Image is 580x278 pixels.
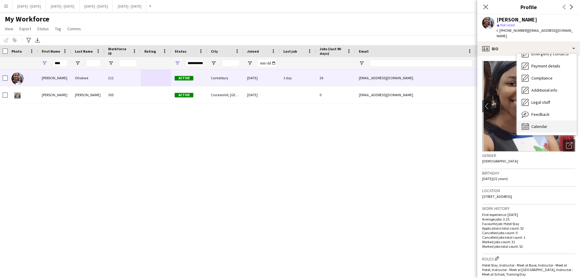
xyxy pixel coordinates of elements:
input: Last Name Filter Input [86,60,101,67]
button: Open Filter Menu [75,61,80,66]
a: Comms [65,25,83,33]
div: 0 [316,87,355,103]
p: Average jobs: 3.25 [482,217,575,221]
div: 211 [105,70,141,86]
p: First experience: [DATE] [482,212,575,217]
a: Status [35,25,51,33]
span: Legal stuff [531,100,550,105]
span: Last job [283,49,297,54]
span: Jobs (last 90 days) [320,47,344,56]
button: Open Filter Menu [42,61,47,66]
button: [DATE] - [DATE] [79,0,113,12]
span: Compliance [531,75,553,81]
button: Open Filter Menu [108,61,114,66]
span: Payment details [531,63,560,69]
a: View [2,25,16,33]
div: 26 [316,70,355,86]
span: Feedback [531,112,549,117]
h3: Profile [477,3,580,11]
span: | [EMAIL_ADDRESS][DOMAIN_NAME] [497,28,573,38]
span: Emergency contacts [531,51,569,57]
button: [DATE] - [DATE] [46,0,79,12]
span: Export [19,26,31,31]
h3: Location [482,188,575,193]
div: Ohakwe [71,70,105,86]
a: Export [17,25,34,33]
span: Comms [67,26,81,31]
div: 305 [105,87,141,103]
span: Calendar [531,124,547,129]
div: [PHONE_NUMBER] [476,70,553,86]
div: [EMAIL_ADDRESS][DOMAIN_NAME] [355,87,476,103]
input: First Name Filter Input [53,60,68,67]
a: Tag [53,25,64,33]
span: Not rated [500,23,515,27]
div: [EMAIL_ADDRESS][DOMAIN_NAME] [355,70,476,86]
app-action-btn: Advanced filters [25,37,32,44]
div: Canterbury [207,70,243,86]
div: Legal stuff [517,96,577,108]
div: Compliance [517,72,577,84]
div: Crockenhill, [GEOGRAPHIC_DATA] [207,87,243,103]
span: Joined [247,49,259,54]
span: Workforce ID [108,47,130,56]
p: Favourite job: Hotel Stay [482,221,575,226]
p: Applications total count: 52 [482,226,575,231]
input: Workforce ID Filter Input [119,60,137,67]
span: t. [PHONE_NUMBER] [497,28,528,33]
span: [DEMOGRAPHIC_DATA] [482,159,518,163]
button: [DATE] - [DATE] [12,0,46,12]
div: Feedback [517,108,577,120]
span: Email [359,49,369,54]
p: Worked jobs count: 31 [482,240,575,244]
div: [DATE] [243,70,280,86]
span: [STREET_ADDRESS] [482,194,512,199]
span: Status [175,49,186,54]
input: Email Filter Input [370,60,472,67]
h3: Work history [482,206,575,211]
app-action-btn: Export XLSX [34,37,41,44]
button: Open Filter Menu [211,61,216,66]
span: Last Name [75,49,93,54]
span: Additional info [531,87,557,93]
p: Cancelled jobs count: 0 [482,231,575,235]
span: My Workforce [5,15,49,24]
button: Open Filter Menu [247,61,253,66]
span: View [5,26,13,31]
img: Crew avatar or photo [482,61,575,152]
h3: Birthday [482,170,575,176]
span: Active [175,93,193,97]
button: [DATE] - [DATE] [113,0,147,12]
p: Worked jobs total count: 52 [482,244,575,249]
div: 1 day [280,70,316,86]
div: Calendar [517,120,577,132]
img: Julie Payne [11,90,24,102]
button: Open Filter Menu [175,61,180,66]
span: [DATE] (22 years) [482,176,508,181]
div: Payment details [517,60,577,72]
input: City Filter Input [222,60,240,67]
h3: Gender [482,153,575,158]
span: Tag [55,26,61,31]
div: [PERSON_NAME] [497,17,537,22]
h3: Roles [482,255,575,262]
div: [PERSON_NAME] [38,70,71,86]
img: Julian Ohakwe [11,73,24,85]
div: [PERSON_NAME] [71,87,105,103]
div: Bio [477,41,580,56]
div: Additional info [517,84,577,96]
button: Open Filter Menu [359,61,364,66]
div: [PHONE_NUMBER] [476,87,553,103]
div: [DATE] [243,87,280,103]
span: First Name [42,49,60,54]
span: Active [175,76,193,80]
div: Emergency contacts [517,48,577,60]
span: Hotel Stay, Instructor - Meet at Base, Instructor - Meet at Hotel, Instructor - Meet at [GEOGRAPH... [482,263,573,276]
span: Status [37,26,49,31]
input: Joined Filter Input [258,60,276,67]
span: Rating [144,49,156,54]
span: City [211,49,218,54]
div: [PERSON_NAME] [38,87,71,103]
span: Photo [11,49,22,54]
div: Open photos pop-in [563,139,575,152]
